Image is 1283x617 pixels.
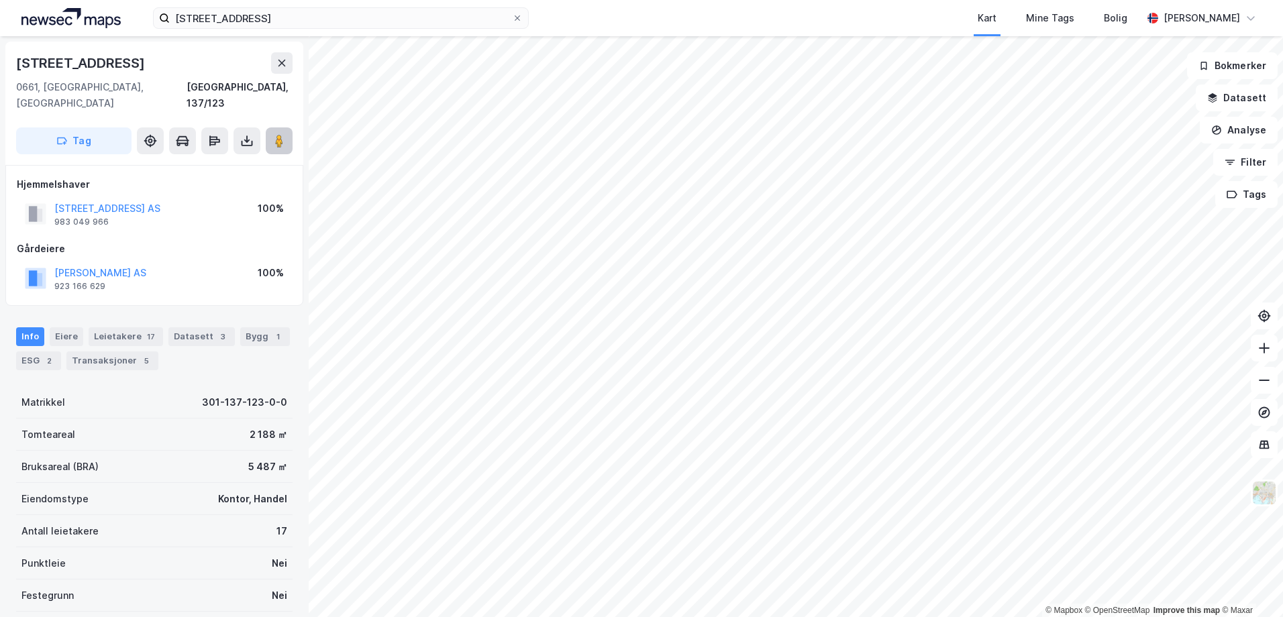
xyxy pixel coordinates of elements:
[16,127,132,154] button: Tag
[54,281,105,292] div: 923 166 629
[1196,85,1278,111] button: Datasett
[258,265,284,281] div: 100%
[1104,10,1127,26] div: Bolig
[1215,181,1278,208] button: Tags
[276,523,287,539] div: 17
[1085,606,1150,615] a: OpenStreetMap
[16,351,61,370] div: ESG
[216,330,229,343] div: 3
[144,330,158,343] div: 17
[50,327,83,346] div: Eiere
[1153,606,1220,615] a: Improve this map
[1164,10,1240,26] div: [PERSON_NAME]
[248,459,287,475] div: 5 487 ㎡
[16,52,148,74] div: [STREET_ADDRESS]
[66,351,158,370] div: Transaksjoner
[21,427,75,443] div: Tomteareal
[272,555,287,571] div: Nei
[21,587,74,604] div: Festegrunn
[170,8,512,28] input: Søk på adresse, matrikkel, gårdeiere, leietakere eller personer
[202,394,287,410] div: 301-137-123-0-0
[271,330,285,343] div: 1
[272,587,287,604] div: Nei
[1187,52,1278,79] button: Bokmerker
[1251,480,1277,506] img: Z
[54,217,109,227] div: 983 049 966
[89,327,163,346] div: Leietakere
[1045,606,1082,615] a: Mapbox
[42,354,56,368] div: 2
[1200,117,1278,144] button: Analyse
[250,427,287,443] div: 2 188 ㎡
[258,201,284,217] div: 100%
[140,354,153,368] div: 5
[21,555,66,571] div: Punktleie
[21,8,121,28] img: logo.a4113a55bc3d86da70a041830d287a7e.svg
[1026,10,1074,26] div: Mine Tags
[21,394,65,410] div: Matrikkel
[218,491,287,507] div: Kontor, Handel
[21,459,99,475] div: Bruksareal (BRA)
[21,523,99,539] div: Antall leietakere
[17,241,292,257] div: Gårdeiere
[1216,553,1283,617] iframe: Chat Widget
[16,79,187,111] div: 0661, [GEOGRAPHIC_DATA], [GEOGRAPHIC_DATA]
[240,327,290,346] div: Bygg
[187,79,293,111] div: [GEOGRAPHIC_DATA], 137/123
[1213,149,1278,176] button: Filter
[978,10,996,26] div: Kart
[168,327,235,346] div: Datasett
[16,327,44,346] div: Info
[21,491,89,507] div: Eiendomstype
[1216,553,1283,617] div: Kontrollprogram for chat
[17,176,292,192] div: Hjemmelshaver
